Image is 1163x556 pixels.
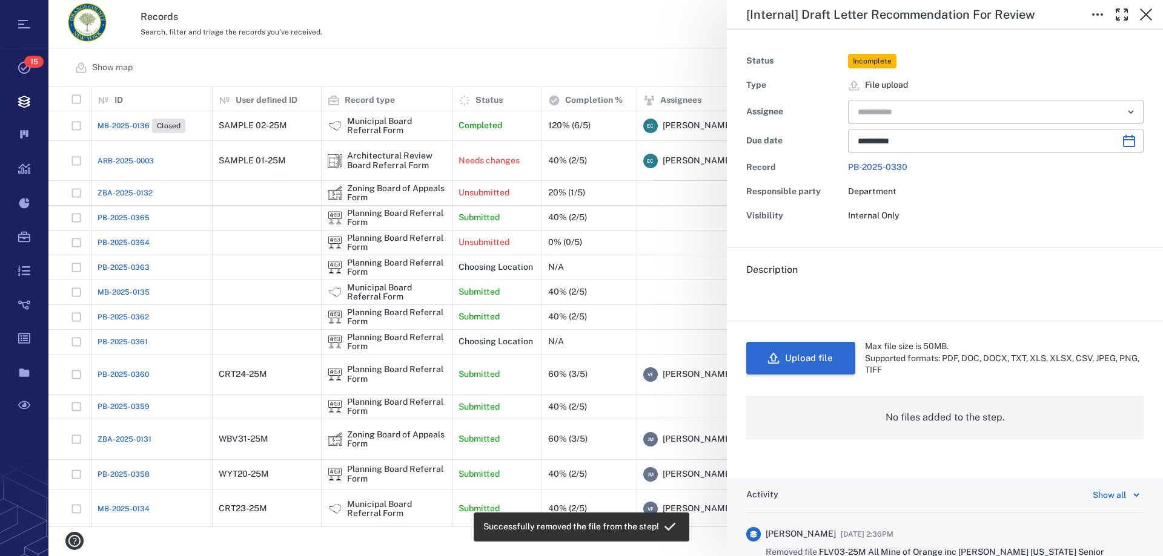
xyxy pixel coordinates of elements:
[746,7,1035,22] h5: [Internal] Draft Letter Recommendation For Review
[746,489,778,501] h6: Activity
[1117,129,1141,153] button: Choose date, selected date is Sep 19, 2025
[10,10,386,21] body: Rich Text Area. Press ALT-0 for help.
[746,342,855,374] button: Upload file
[27,8,52,19] span: Help
[1122,103,1139,120] button: Open
[746,208,843,224] div: Visibility
[1110,2,1134,27] button: Toggle Fullscreen
[1134,2,1158,27] button: Close
[746,53,843,70] div: Status
[746,103,843,120] div: Assignee
[766,528,836,540] span: [PERSON_NAME]
[848,186,896,196] span: Department
[746,159,843,176] div: Record
[1093,488,1126,502] div: Show all
[746,288,749,299] span: .
[865,79,908,91] span: File upload
[1085,2,1110,27] button: Toggle to Edit Boxes
[746,263,1144,277] h6: Description
[848,162,907,172] a: PB-2025-0330
[746,132,843,149] div: Due date
[746,77,843,94] div: Type
[850,56,894,67] span: Incomplete
[848,211,900,220] span: Internal Only
[746,183,843,200] div: Responsible party
[841,527,893,541] span: [DATE] 2:36PM
[865,341,1144,376] div: Max file size is 50MB. Supported formats: PDF, DOC, DOCX, TXT, XLS, XLSX, CSV, JPEG, PNG, TIFF
[746,396,1144,439] div: No files added to the step.
[483,516,659,538] div: Successfully removed the file from the step!
[24,56,44,68] span: 15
